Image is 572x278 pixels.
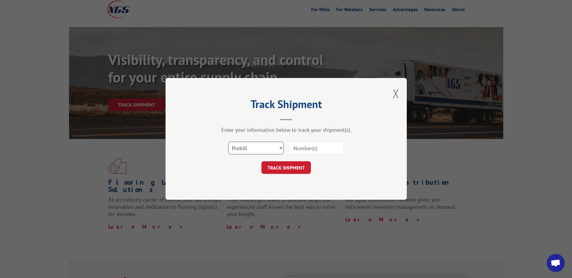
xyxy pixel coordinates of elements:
[288,142,344,155] input: Number(s)
[393,85,399,101] button: Close modal
[261,162,311,174] button: TRACK SHIPMENT
[196,100,377,111] h2: Track Shipment
[196,127,377,134] div: Enter your information below to track your shipment(s).
[547,254,565,272] div: Open chat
